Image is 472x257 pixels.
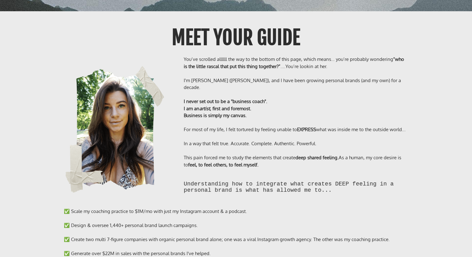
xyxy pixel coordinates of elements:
div: In a way that felt true. Accurate. Complete. Authentic. Powerful. [184,140,408,147]
div: For most of my life, I felt tortured by feeling unable to what was inside me to the outside world... [184,126,408,133]
b: I never set out to be a "business coach". [184,98,267,104]
div: ✅ Scale my coaching practice to $1M/mo with just my Instagram account & a podcast. [64,208,408,215]
h2: Understanding how to integrate what creates DEEP feeling in a personal brand is what has allowed ... [184,181,408,193]
b: “who is the little rascal that put this thing together?” [184,56,404,69]
div: ✅ Create two multi 7-figure companies with organic personal brand alone; one was a viral Instagra... [64,236,408,243]
b: I am an , first and foremost. [184,106,251,111]
b: EXPRESS [297,126,316,132]
i: artist [199,106,210,111]
b: Business is simply my canvas. [184,112,247,118]
b: Meet Your GUIDE [172,25,300,50]
b: feel, to feel others, to feel myself. [188,162,259,168]
div: I'm [PERSON_NAME] ([PERSON_NAME]), and I have been growing personal brands (and my own) for a dec... [184,77,408,91]
div: ✅ Design & oversee 1,440+ personal brand launch campaigns. [64,222,408,229]
div: You’ve scrolled allllll the way to the bottom of this page, which means… you’re probably wonderin... [184,56,408,70]
div: This pain forced me to study the elements that create As a human, my core desire is to [184,154,408,168]
b: deep shared feeling. [295,155,339,161]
